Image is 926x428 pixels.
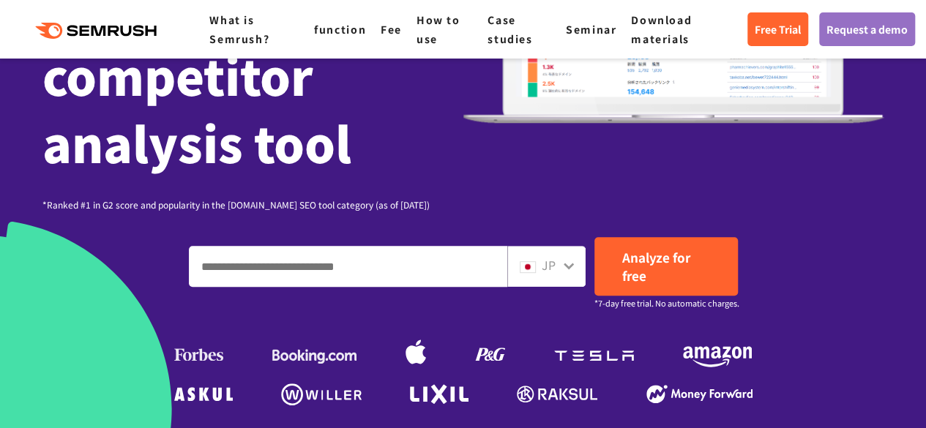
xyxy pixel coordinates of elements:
a: Analyze for free [594,237,738,296]
a: Download materials [631,12,692,46]
font: Free Trial [755,22,801,37]
a: Seminar [566,22,616,37]
a: Request a demo [819,12,915,46]
a: Case studies [488,12,532,46]
font: Analyze for free [622,248,690,285]
input: Enter a domain, keyword or URL [190,247,507,286]
a: How to use [417,12,460,46]
a: function [314,22,366,37]
a: What is Semrush? [209,12,269,46]
font: JP [542,256,556,274]
a: Free Trial [747,12,808,46]
a: Fee [381,22,402,37]
font: Request a demo [826,22,908,37]
font: *7-day free trial. No automatic charges. [594,297,739,309]
font: *Ranked #1 in G2 score and popularity in the [DOMAIN_NAME] SEO tool category (as of [DATE]) [42,198,430,211]
font: competitor analysis tool [42,40,351,177]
